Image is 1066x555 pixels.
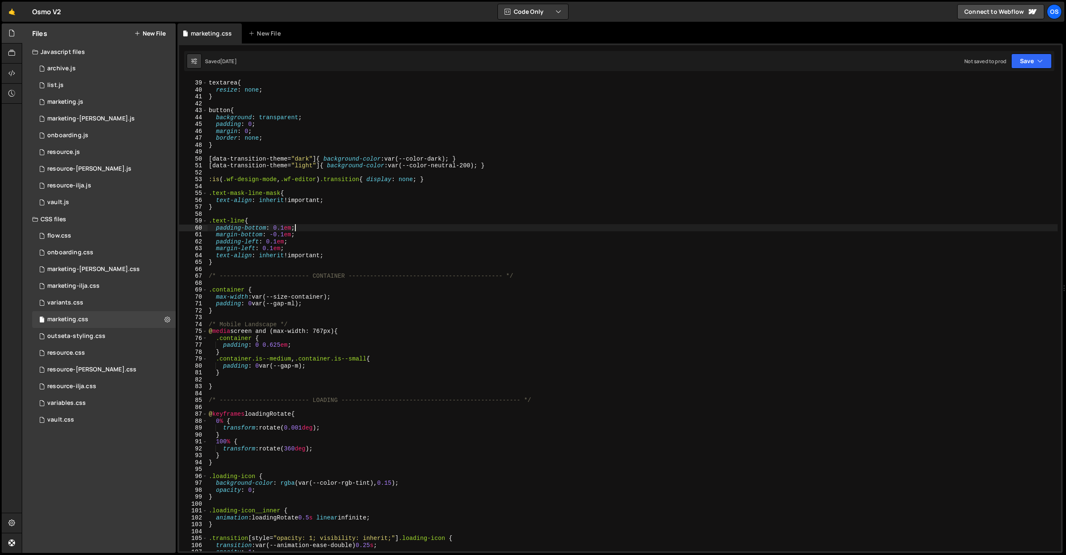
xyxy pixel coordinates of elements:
[179,321,208,328] div: 74
[179,107,208,114] div: 43
[179,535,208,542] div: 105
[179,114,208,121] div: 44
[179,411,208,418] div: 87
[47,98,83,106] div: marketing.js
[179,452,208,459] div: 93
[179,259,208,266] div: 65
[32,77,176,94] div: 16596/45151.js
[47,366,136,373] div: resource-[PERSON_NAME].css
[179,473,208,480] div: 96
[179,349,208,356] div: 78
[47,316,88,323] div: marketing.css
[179,507,208,514] div: 101
[2,2,22,22] a: 🤙
[179,542,208,549] div: 106
[179,514,208,522] div: 102
[179,376,208,384] div: 82
[32,94,176,110] div: 16596/45422.js
[47,249,93,256] div: onboarding.css
[179,397,208,404] div: 85
[179,162,208,169] div: 51
[179,528,208,535] div: 104
[1011,54,1052,69] button: Save
[179,494,208,501] div: 99
[32,311,176,328] div: 16596/45446.css
[32,395,176,412] div: 16596/45154.css
[179,294,208,301] div: 70
[32,7,61,17] div: Osmo V2
[179,252,208,259] div: 64
[47,399,86,407] div: variables.css
[47,148,80,156] div: resource.js
[179,273,208,280] div: 67
[47,232,71,240] div: flow.css
[179,445,208,453] div: 92
[179,390,208,397] div: 84
[47,115,135,123] div: marketing-[PERSON_NAME].js
[179,307,208,315] div: 72
[498,4,568,19] button: Code Only
[179,156,208,163] div: 50
[179,231,208,238] div: 61
[179,300,208,307] div: 71
[179,487,208,494] div: 98
[179,217,208,225] div: 59
[32,244,176,261] div: 16596/48093.css
[32,228,176,244] div: 16596/47552.css
[179,79,208,87] div: 39
[32,161,176,177] div: 16596/46194.js
[179,100,208,107] div: 42
[179,369,208,376] div: 81
[47,332,105,340] div: outseta-styling.css
[179,176,208,183] div: 53
[179,286,208,294] div: 69
[179,342,208,349] div: 77
[32,345,176,361] div: 16596/46199.css
[22,43,176,60] div: Javascript files
[179,314,208,321] div: 73
[179,480,208,487] div: 97
[179,328,208,335] div: 75
[47,299,83,307] div: variants.css
[179,121,208,128] div: 45
[179,238,208,246] div: 62
[179,93,208,100] div: 41
[191,29,232,38] div: marketing.css
[179,425,208,432] div: 89
[32,412,176,428] div: 16596/45153.css
[179,418,208,425] div: 88
[32,110,176,127] div: 16596/45424.js
[47,199,69,206] div: vault.js
[32,278,176,294] div: 16596/47731.css
[32,261,176,278] div: 16596/46284.css
[1047,4,1062,19] a: Os
[179,211,208,218] div: 58
[179,197,208,204] div: 56
[179,438,208,445] div: 91
[179,148,208,156] div: 49
[47,132,88,139] div: onboarding.js
[179,404,208,411] div: 86
[47,182,91,189] div: resource-ilja.js
[179,356,208,363] div: 79
[47,65,76,72] div: archive.js
[32,194,176,211] div: 16596/45133.js
[47,282,100,290] div: marketing-ilja.css
[179,128,208,135] div: 46
[32,378,176,395] div: 16596/46198.css
[179,169,208,176] div: 52
[179,142,208,149] div: 48
[32,328,176,345] div: 16596/45156.css
[32,177,176,194] div: 16596/46195.js
[47,383,96,390] div: resource-ilja.css
[964,58,1006,65] div: Not saved to prod
[32,127,176,144] div: 16596/48092.js
[179,183,208,190] div: 54
[179,87,208,94] div: 40
[179,501,208,508] div: 100
[179,190,208,197] div: 55
[32,361,176,378] div: 16596/46196.css
[179,204,208,211] div: 57
[32,60,176,77] div: 16596/46210.js
[249,29,284,38] div: New File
